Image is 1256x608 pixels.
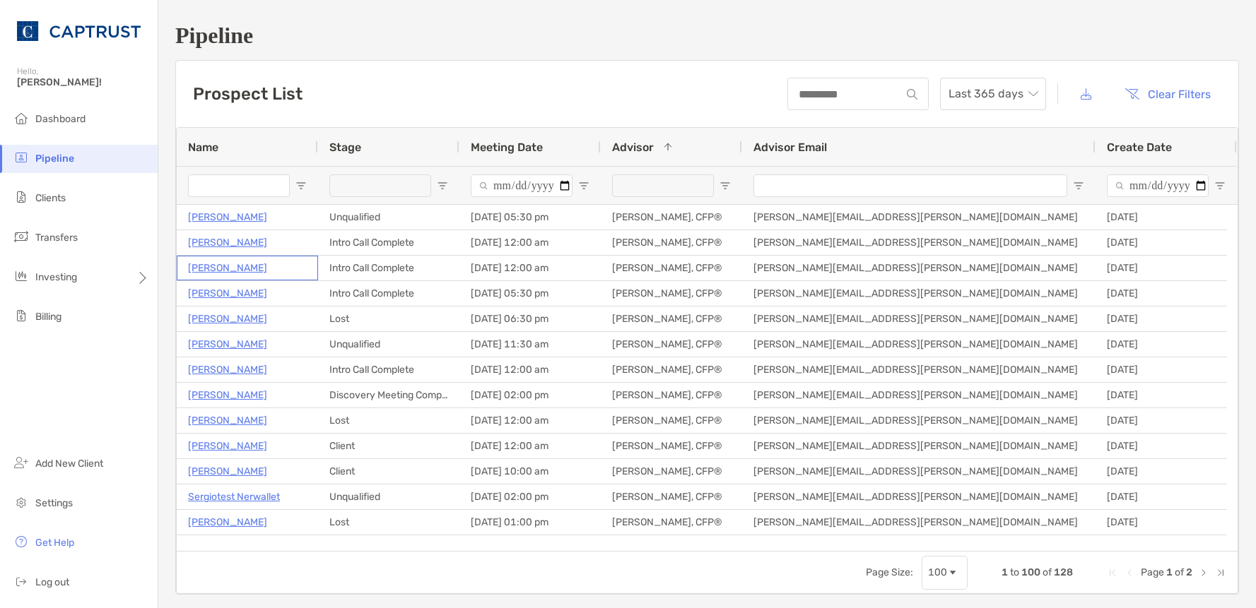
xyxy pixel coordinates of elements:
div: [DATE] 12:00 am [459,434,601,458]
div: [PERSON_NAME][EMAIL_ADDRESS][PERSON_NAME][DOMAIN_NAME] [742,205,1096,230]
a: [PERSON_NAME] [188,463,267,480]
div: [DATE] 12:00 am [459,357,601,382]
div: [PERSON_NAME][EMAIL_ADDRESS][PERSON_NAME][DOMAIN_NAME] [742,306,1096,331]
img: get-help icon [13,533,30,550]
img: settings icon [13,494,30,511]
img: add_new_client icon [13,454,30,471]
span: 128 [1054,566,1073,578]
div: [PERSON_NAME][EMAIL_ADDRESS][PERSON_NAME][DOMAIN_NAME] [742,357,1096,382]
span: Stage [329,141,361,154]
div: [PERSON_NAME], CFP® [601,256,742,280]
p: [PERSON_NAME] [188,259,267,277]
div: [PERSON_NAME], CFP® [601,281,742,306]
div: [DATE] 12:00 am [459,256,601,280]
div: [PERSON_NAME], CFP® [601,459,742,484]
div: [DATE] 11:30 am [459,332,601,357]
div: [DATE] [1096,383,1237,407]
a: Sergiotest Nerwallet [188,488,280,506]
span: Page [1141,566,1164,578]
input: Meeting Date Filter Input [471,174,573,197]
span: Settings [35,497,73,509]
div: [PERSON_NAME], CFP® [601,357,742,382]
div: [DATE] 01:00 pm [459,510,601,535]
div: Intro Call Complete [318,256,459,280]
a: [PERSON_NAME] [188,285,267,302]
p: [PERSON_NAME] [188,234,267,251]
div: Client [318,434,459,458]
span: 100 [1021,566,1040,578]
div: [DATE] [1096,332,1237,357]
button: Open Filter Menu [720,180,731,191]
div: Lost [318,306,459,331]
button: Open Filter Menu [1214,180,1226,191]
span: Add New Client [35,458,103,470]
div: [PERSON_NAME], CFP® [601,484,742,509]
h3: Prospect List [193,84,303,104]
div: [PERSON_NAME][EMAIL_ADDRESS][PERSON_NAME][DOMAIN_NAME] [742,535,1096,560]
div: [DATE] [1096,357,1237,382]
img: investing icon [13,268,30,285]
a: [PERSON_NAME] [188,437,267,455]
a: [PERSON_NAME] [188,335,267,353]
div: Lost [318,408,459,433]
div: [DATE] [1096,281,1237,306]
p: [PERSON_NAME] [188,361,267,378]
div: [DATE] 05:30 pm [459,205,601,230]
div: [DATE] [1096,230,1237,255]
a: [PERSON_NAME] [188,208,267,226]
div: [DATE] [1096,306,1237,331]
div: [PERSON_NAME], CFP® [601,306,742,331]
div: [DATE] [1096,256,1237,280]
span: Dashboard [35,113,86,125]
img: dashboard icon [13,109,30,126]
input: Create Date Filter Input [1107,174,1209,197]
input: Name Filter Input [188,174,290,197]
button: Open Filter Menu [295,180,307,191]
div: First Page [1107,567,1118,578]
span: Pipeline [35,153,74,165]
div: [PERSON_NAME], CFP® [601,332,742,357]
button: Clear Filters [1114,78,1221,109]
div: [PERSON_NAME], CFP® [601,434,742,458]
span: 2 [1186,566,1192,578]
span: Create Date [1107,141,1172,154]
button: Open Filter Menu [1073,180,1084,191]
img: input icon [907,89,917,100]
div: [PERSON_NAME][EMAIL_ADDRESS][PERSON_NAME][DOMAIN_NAME] [742,281,1096,306]
div: Unqualified [318,205,459,230]
span: Log out [35,576,69,588]
span: Clients [35,192,66,204]
div: [DATE] [1096,434,1237,458]
div: [DATE] [1096,535,1237,560]
div: [PERSON_NAME][EMAIL_ADDRESS][PERSON_NAME][DOMAIN_NAME] [742,459,1096,484]
div: Lost [318,535,459,560]
div: [DATE] 12:00 am [459,408,601,433]
button: Open Filter Menu [578,180,589,191]
a: [PERSON_NAME] [188,539,267,556]
span: Get Help [35,537,74,549]
span: of [1043,566,1052,578]
div: [DATE] 02:00 pm [459,383,601,407]
span: Billing [35,311,61,323]
div: [PERSON_NAME][EMAIL_ADDRESS][PERSON_NAME][DOMAIN_NAME] [742,434,1096,458]
div: [PERSON_NAME], CFP® [601,205,742,230]
div: Intro Call Complete [318,230,459,255]
img: CAPTRUST Logo [17,6,141,56]
div: Next Page [1198,567,1209,578]
span: 1 [1166,566,1173,578]
div: [DATE] [1096,205,1237,230]
a: [PERSON_NAME] [188,513,267,531]
span: Name [188,141,218,154]
h1: Pipeline [175,23,1239,49]
div: [PERSON_NAME], CFP® [601,510,742,535]
a: [PERSON_NAME] [188,412,267,429]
